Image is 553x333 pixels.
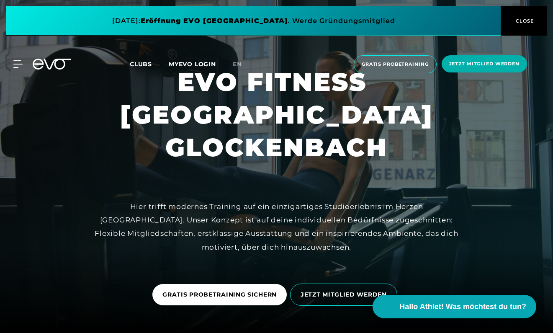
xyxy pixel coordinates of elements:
span: Clubs [130,60,152,68]
a: MYEVO LOGIN [169,60,216,68]
a: Gratis Probetraining [351,55,439,73]
span: Hallo Athlet! Was möchtest du tun? [399,301,526,312]
div: Hier trifft modernes Training auf ein einzigartiges Studioerlebnis im Herzen [GEOGRAPHIC_DATA]. U... [88,200,465,254]
a: GRATIS PROBETRAINING SICHERN [152,278,290,312]
button: CLOSE [501,6,547,36]
h1: EVO FITNESS [GEOGRAPHIC_DATA] GLOCKENBACH [7,66,546,164]
span: CLOSE [514,17,534,25]
a: JETZT MITGLIED WERDEN [290,277,401,312]
span: Jetzt Mitglied werden [449,60,520,67]
a: Jetzt Mitglied werden [439,55,530,73]
a: Clubs [130,60,169,68]
span: JETZT MITGLIED WERDEN [301,290,387,299]
span: GRATIS PROBETRAINING SICHERN [162,290,277,299]
a: en [233,59,252,69]
span: Gratis Probetraining [362,61,429,68]
span: en [233,60,242,68]
button: Hallo Athlet! Was möchtest du tun? [373,295,536,318]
